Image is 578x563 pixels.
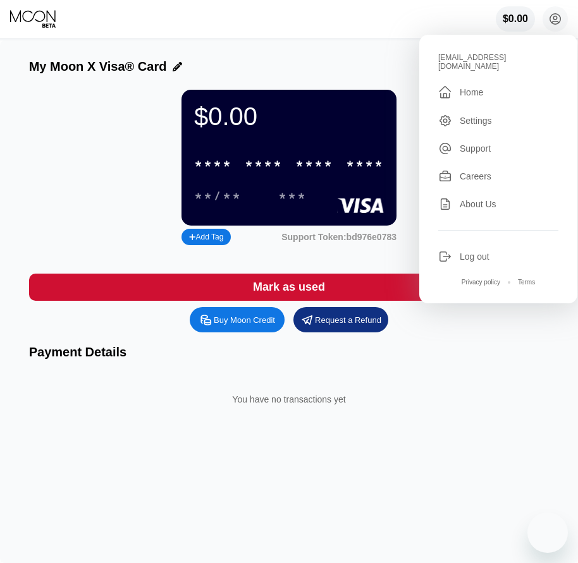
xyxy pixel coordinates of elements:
[194,102,384,131] div: $0.00
[518,279,535,286] div: Terms
[527,512,568,553] iframe: Button to launch messaging window
[460,199,496,209] div: About Us
[293,307,388,332] div: Request a Refund
[438,142,558,155] div: Support
[214,315,275,325] div: Buy Moon Credit
[438,197,558,211] div: About Us
[438,85,452,100] div: 
[496,6,535,32] div: $0.00
[315,315,381,325] div: Request a Refund
[462,279,500,286] div: Privacy policy
[29,59,167,74] div: My Moon X Visa® Card
[253,280,325,294] div: Mark as used
[503,13,528,25] div: $0.00
[438,85,558,100] div: Home
[460,87,483,97] div: Home
[438,53,558,71] div: [EMAIL_ADDRESS][DOMAIN_NAME]
[460,251,489,262] div: Log out
[189,233,223,241] div: Add Tag
[460,171,491,181] div: Careers
[29,274,550,301] div: Mark as used
[39,382,539,417] div: You have no transactions yet
[460,143,491,154] div: Support
[181,229,231,245] div: Add Tag
[460,116,492,126] div: Settings
[281,232,397,242] div: Support Token: bd976e0783
[438,114,558,128] div: Settings
[190,307,285,332] div: Buy Moon Credit
[438,250,558,263] div: Log out
[29,345,550,360] div: Payment Details
[281,232,397,242] div: Support Token:bd976e0783
[438,169,558,183] div: Careers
